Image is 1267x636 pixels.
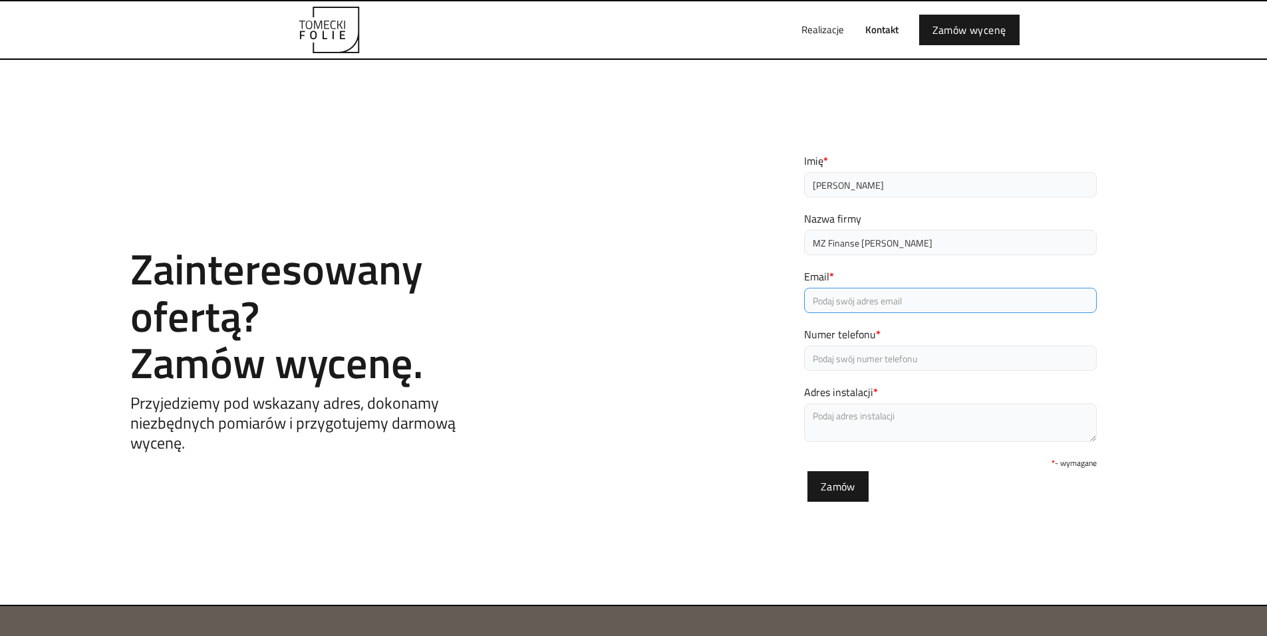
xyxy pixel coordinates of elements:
[804,288,1097,313] input: Podaj swój adres email
[804,153,1097,169] label: Imię
[804,326,1097,342] label: Numer telefonu
[130,245,503,385] h2: Zainteresowany ofertą? Zamów wycenę.
[791,9,855,51] a: Realizacje
[855,9,909,51] a: Kontakt
[130,393,503,453] h5: Przyjedziemy pod wskazany adres, dokonamy niezbędnych pomiarów i przygotujemy darmową wycenę.
[804,153,1097,502] form: Email Form
[130,219,503,232] h1: Contact
[804,230,1097,255] input: Podaj nazwę firmy (opcjonalnie)
[804,455,1097,471] div: - wymagane
[804,346,1097,371] input: Podaj swój numer telefonu
[804,268,1097,284] label: Email
[807,471,869,502] input: Zamów
[919,15,1020,45] a: Zamów wycenę
[804,384,1097,400] label: Adres instalacji
[804,172,1097,197] input: Podaj swoje imię
[804,211,1097,227] label: Nazwa firmy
